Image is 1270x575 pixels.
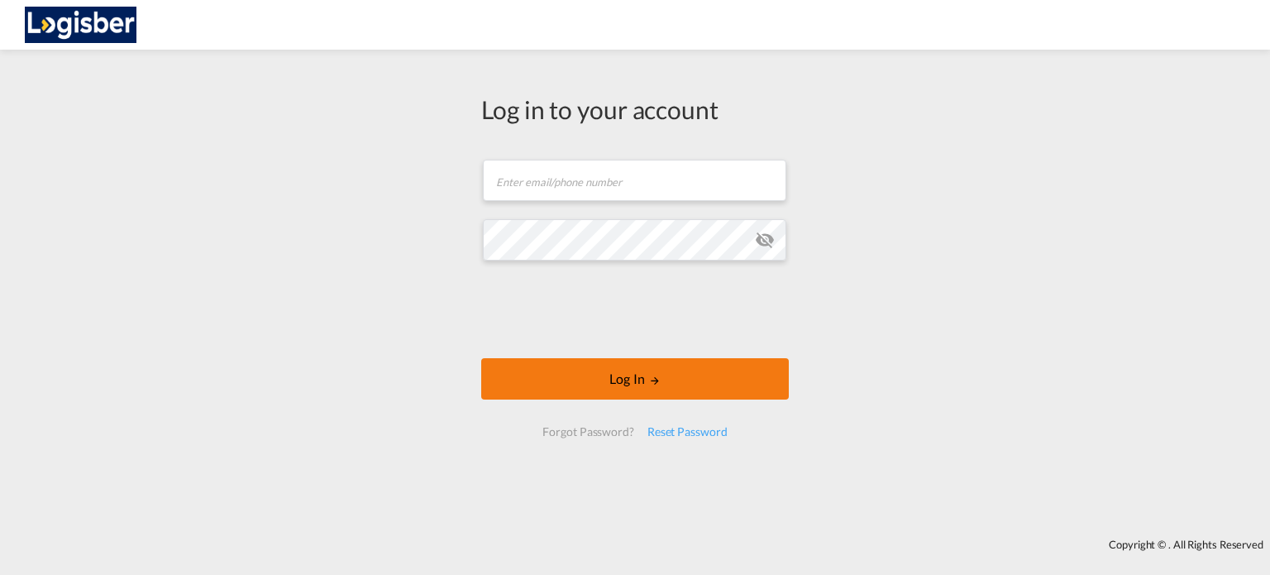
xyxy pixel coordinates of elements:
div: Log in to your account [481,92,789,127]
md-icon: icon-eye-off [755,230,775,250]
button: LOGIN [481,358,789,400]
iframe: reCAPTCHA [509,277,761,342]
input: Enter email/phone number [483,160,786,201]
div: Reset Password [641,417,734,447]
img: d7a75e507efd11eebffa5922d020a472.png [25,7,136,44]
div: Forgot Password? [536,417,640,447]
